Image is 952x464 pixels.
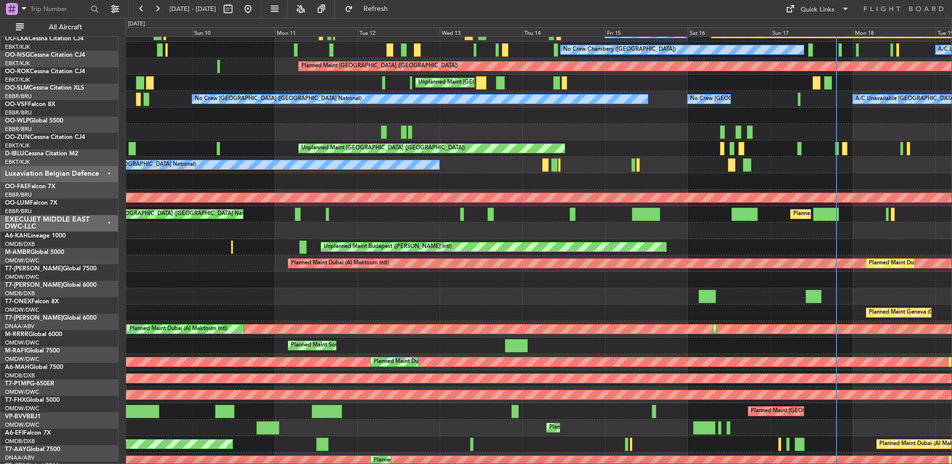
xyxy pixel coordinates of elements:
a: EBKT/KJK [5,60,30,67]
a: EBKT/KJK [5,142,30,149]
a: OO-SLMCessna Citation XLS [5,85,84,91]
a: OMDW/DWC [5,273,39,281]
div: No Crew Chambery ([GEOGRAPHIC_DATA]) [563,42,676,57]
div: Fri 15 [605,27,688,36]
span: OO-FAE [5,184,28,190]
a: OMDW/DWC [5,257,39,264]
span: OO-ZUN [5,134,30,140]
a: OMDB/DXB [5,290,35,297]
div: [DATE] [128,20,145,28]
span: VP-BVV [5,414,26,420]
span: T7-AAY [5,447,26,453]
div: No Crew [GEOGRAPHIC_DATA] ([GEOGRAPHIC_DATA] National) [195,92,361,107]
div: Planned Maint Dubai (Al Maktoum Intl) [549,420,647,435]
a: T7-FHXGlobal 5000 [5,397,60,403]
a: A6-MAHGlobal 7500 [5,364,63,370]
a: OMDW/DWC [5,355,39,363]
a: OMDB/DXB [5,438,35,445]
div: Unplanned Maint [GEOGRAPHIC_DATA]-[GEOGRAPHIC_DATA] [418,75,579,90]
span: A6-MAH [5,364,29,370]
a: DNAA/ABV [5,454,34,462]
div: Wed 13 [440,27,522,36]
span: A6-KAH [5,233,28,239]
a: EBBR/BRU [5,125,32,133]
div: Planned Maint Dubai (Al Maktoum Intl) [716,322,814,337]
a: OO-ROKCessna Citation CJ4 [5,69,85,75]
span: OO-ROK [5,69,30,75]
a: EBBR/BRU [5,208,32,215]
a: EBBR/BRU [5,109,32,116]
div: Planned Maint Geneva (Cointrin) [869,305,951,320]
div: Mon 11 [275,27,357,36]
a: M-RRRRGlobal 6000 [5,332,62,338]
button: Quick Links [781,1,854,17]
div: Planned Maint Dubai (Al Maktoum Intl) [373,354,472,369]
a: T7-AAYGlobal 7500 [5,447,60,453]
button: Refresh [340,1,400,17]
a: OO-FAEFalcon 7X [5,184,55,190]
div: Unplanned Maint Budapest ([PERSON_NAME] Intl) [324,239,452,254]
span: OO-VSF [5,102,28,108]
a: OO-LUMFalcon 7X [5,200,57,206]
a: OO-LXACessna Citation CJ4 [5,36,84,42]
span: D-IBLU [5,151,24,157]
span: M-RAFI [5,348,26,354]
span: OO-SLM [5,85,29,91]
span: T7-ONEX [5,299,31,305]
a: A6-KAHLineage 1000 [5,233,66,239]
div: Tue 12 [357,27,440,36]
a: OO-ZUNCessna Citation CJ4 [5,134,85,140]
input: Trip Number [30,1,88,16]
div: Planned Maint Dubai (Al Maktoum Intl) [129,322,228,337]
div: Planned Maint Dubai (Al Maktoum Intl) [291,256,389,271]
span: T7-P1MP [5,381,30,387]
span: OO-NSG [5,52,30,58]
div: Sun 17 [770,27,853,36]
a: OMDB/DXB [5,240,35,248]
span: A6-EFI [5,430,23,436]
a: EBKT/KJK [5,158,30,166]
a: OO-VSFFalcon 8X [5,102,55,108]
a: M-AMBRGlobal 5000 [5,249,64,255]
a: OMDW/DWC [5,388,39,396]
span: T7-[PERSON_NAME] [5,315,63,321]
a: OO-NSGCessna Citation CJ4 [5,52,85,58]
a: OMDW/DWC [5,421,39,429]
div: Unplanned Maint [GEOGRAPHIC_DATA] ([GEOGRAPHIC_DATA] National) [71,207,258,222]
div: Sat 9 [110,27,192,36]
div: Mon 18 [853,27,936,36]
div: Thu 14 [522,27,605,36]
div: Sat 16 [688,27,770,36]
span: OO-LXA [5,36,28,42]
a: EBBR/BRU [5,191,32,199]
span: T7-FHX [5,397,26,403]
a: D-IBLUCessna Citation M2 [5,151,78,157]
a: EBKT/KJK [5,76,30,84]
a: T7-ONEXFalcon 8X [5,299,59,305]
span: T7-[PERSON_NAME] [5,282,63,288]
div: Sun 10 [192,27,275,36]
span: Refresh [355,5,397,12]
span: T7-[PERSON_NAME] [5,266,63,272]
span: [DATE] - [DATE] [169,4,216,13]
span: M-AMBR [5,249,30,255]
a: EBKT/KJK [5,43,30,51]
a: OMDB/DXB [5,372,35,379]
a: M-RAFIGlobal 7500 [5,348,60,354]
a: A6-EFIFalcon 7X [5,430,51,436]
a: EBBR/BRU [5,93,32,100]
div: Planned Maint [GEOGRAPHIC_DATA] ([GEOGRAPHIC_DATA]) [301,59,458,74]
a: T7-[PERSON_NAME]Global 7500 [5,266,97,272]
a: T7-[PERSON_NAME]Global 6000 [5,315,97,321]
a: OO-WLPGlobal 5500 [5,118,63,124]
button: All Aircraft [11,19,108,35]
div: Planned Maint Southend [291,338,353,353]
a: T7-P1MPG-650ER [5,381,54,387]
span: M-RRRR [5,332,28,338]
span: OO-LUM [5,200,30,206]
div: Unplanned Maint [GEOGRAPHIC_DATA] ([GEOGRAPHIC_DATA]) [301,141,465,156]
a: OMDW/DWC [5,339,39,347]
div: No Crew [GEOGRAPHIC_DATA] ([GEOGRAPHIC_DATA] National) [690,92,857,107]
a: T7-[PERSON_NAME]Global 6000 [5,282,97,288]
div: Quick Links [801,5,834,15]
